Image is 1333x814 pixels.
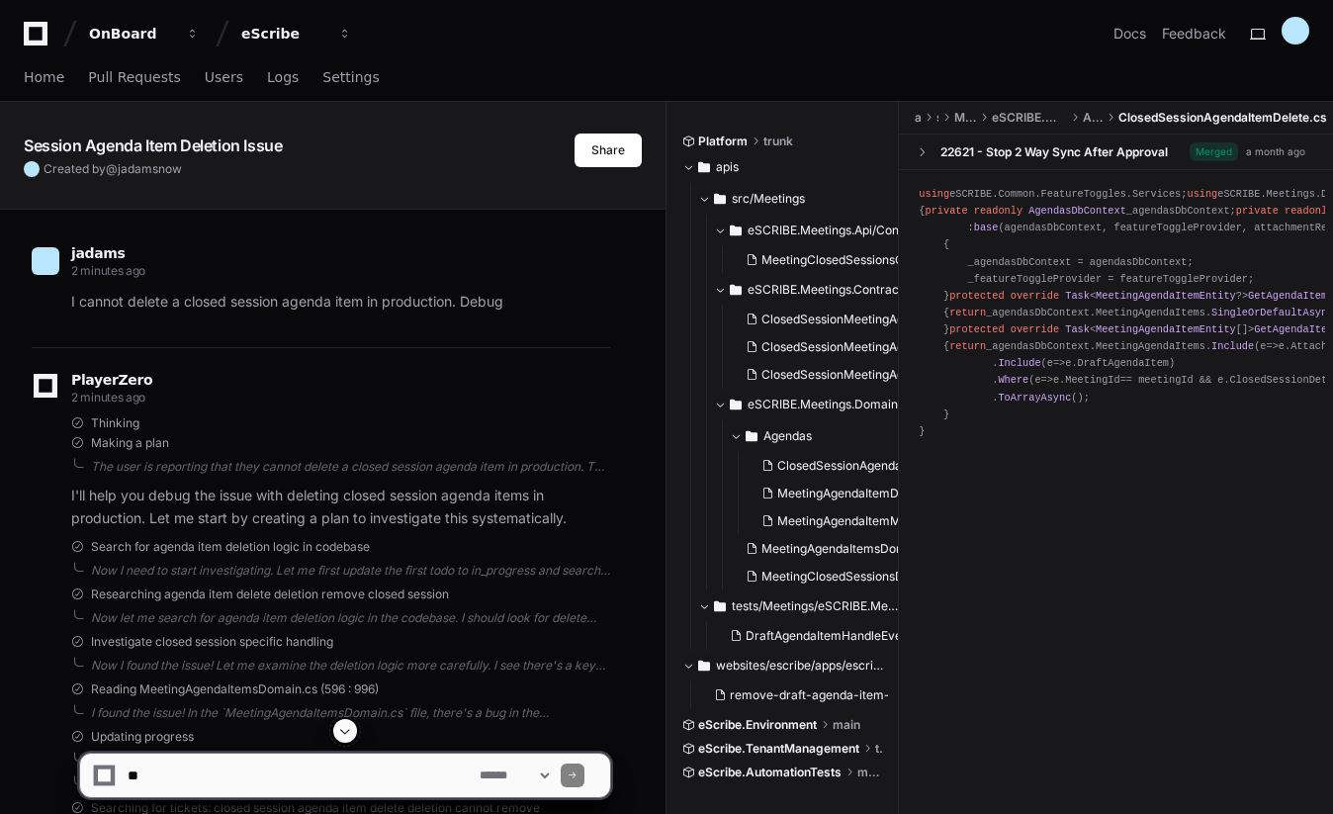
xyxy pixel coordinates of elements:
[233,16,360,51] button: eScribe
[761,367,1086,383] span: ClosedSessionMeetingAgendaItemMotionDeletedEvent.cs
[91,658,610,674] div: Now I found the issue! Let me examine the deletion logic more carefully. I see there's a key issu...
[746,424,757,448] svg: Directory
[738,306,920,333] button: ClosedSessionMeetingAgendaItemDeletedEvent.cs
[714,274,916,306] button: eSCRIBE.Meetings.Contracts/Agendas/ClosedSessions
[1096,307,1205,318] span: MeetingAgendaItems
[940,144,1168,160] div: 22621 - Stop 2 Way Sync After Approval
[926,205,968,217] span: private
[754,480,935,507] button: MeetingAgendaItemDelete.cs
[682,650,884,681] button: websites/escribe/apps/escribemeetings-e2e/src/integration/website/documents/documentsList
[205,55,243,101] a: Users
[91,705,610,721] div: I found the issue! In the `MeetingAgendaItemsDomain.cs` file, there's a bug in the `DeleteAsync` ...
[91,587,449,602] span: Researching agenda item delete deletion remove closed session
[738,333,920,361] button: ClosedSessionMeetingAgendaItemMinuteDeletedEvent.cs
[24,136,282,155] app-text-character-animate: Session Agenda Item Deletion Issue
[998,374,1028,386] span: Where
[1041,188,1126,200] span: FeatureToggles
[1187,188,1217,200] span: using
[1267,188,1315,200] span: Meetings
[1047,357,1053,369] span: e
[730,420,932,452] button: Agendas
[763,134,793,149] span: trunk
[714,187,726,211] svg: Directory
[1285,205,1333,217] span: readonly
[998,392,1071,404] span: ToArrayAsync
[106,161,118,176] span: @
[777,486,942,501] span: MeetingAgendaItemDelete.cs
[1211,307,1333,318] span: SingleOrDefaultAsync
[91,539,370,555] span: Search for agenda item deletion logic in codebase
[754,452,935,480] button: ClosedSessionAgendaItemDelete.cs
[88,55,180,101] a: Pull Requests
[698,717,817,733] span: eScribe.Environment
[732,598,900,614] span: tests/Meetings/eSCRIBE.Meetings.Functions.Tests
[91,681,379,697] span: Reading MeetingAgendaItemsDomain.cs (596 : 996)
[1096,340,1205,352] span: MeetingAgendaItems
[936,110,939,126] span: src
[81,16,208,51] button: OnBoard
[322,71,379,83] span: Settings
[754,507,935,535] button: MeetingAgendaItemMotionDelete.cs
[949,323,1004,335] span: protected
[761,569,954,585] span: MeetingClosedSessionsDomain.cs
[91,563,610,579] div: Now I need to start investigating. Let me first update the first todo to in_progress and search f...
[974,205,1022,217] span: readonly
[698,183,900,215] button: src/Meetings
[71,263,145,278] span: 2 minutes ago
[91,634,333,650] span: Investigate closed session specific handling
[738,535,920,563] button: MeetingAgendaItemsDomain.cs
[763,428,812,444] span: Agendas
[833,717,860,733] span: main
[1047,357,1066,369] span: =>
[915,110,920,126] span: apis
[24,55,64,101] a: Home
[1011,323,1059,335] span: override
[44,161,182,177] span: Created by
[746,628,963,644] span: DraftAgendaItemHandleEventsTests.cs
[761,339,1086,355] span: ClosedSessionMeetingAgendaItemMinuteDeletedEvent.cs
[730,393,742,416] svg: Directory
[949,307,986,318] span: return
[118,161,158,176] span: jadams
[698,654,710,678] svg: Directory
[91,459,610,475] div: The user is reporting that they cannot delete a closed session agenda item in production. This is...
[91,415,139,431] span: Thinking
[949,340,986,352] span: return
[1260,340,1279,352] span: =>
[748,397,898,412] span: eSCRIBE.Meetings.Domain
[777,458,979,474] span: ClosedSessionAgendaItemDelete.cs
[738,246,920,274] button: MeetingClosedSessionsController.cs
[1246,144,1305,159] div: a month ago
[1211,340,1254,352] span: Include
[748,282,916,298] span: eSCRIBE.Meetings.Contracts/Agendas/ClosedSessions
[730,687,1044,703] span: remove-draft-agenda-item-for-deleted-document.cy.ts
[1065,323,1090,335] span: Task
[722,622,904,650] button: DraftAgendaItemHandleEventsTests.cs
[1118,110,1327,126] span: ClosedSessionAgendaItemDelete.cs
[714,215,916,246] button: eSCRIBE.Meetings.Api/Controllers
[761,252,966,268] span: MeetingClosedSessionsController.cs
[738,361,920,389] button: ClosedSessionMeetingAgendaItemMotionDeletedEvent.cs
[998,357,1040,369] span: Include
[1011,290,1059,302] span: override
[1034,374,1040,386] span: e
[949,290,1004,302] span: protected
[88,71,180,83] span: Pull Requests
[71,291,610,314] p: I cannot delete a closed session agenda item in production. Debug
[91,610,610,626] div: Now let me search for agenda item deletion logic in the codebase. I should look for delete operat...
[716,658,884,674] span: websites/escribe/apps/escribemeetings-e2e/src/integration/website/documents/documentsList
[761,312,1047,327] span: ClosedSessionMeetingAgendaItemDeletedEvent.cs
[698,590,900,622] button: tests/Meetings/eSCRIBE.Meetings.Functions.Tests
[71,374,152,386] span: PlayerZero
[777,513,981,529] span: MeetingAgendaItemMotionDelete.cs
[919,186,1313,440] div: eSCRIBE. . . ; eSCRIBE. . ; eSCRIBE. . . ; eSCRIBE. . . . ; eSCRIBE. . . ; . ; . . . ; : , < > { ...
[1190,142,1238,161] span: Merged
[1028,205,1126,217] span: AgendasDbContext
[698,134,748,149] span: Platform
[738,563,920,590] button: MeetingClosedSessionsDomain.cs
[71,390,145,405] span: 2 minutes ago
[1078,357,1169,369] span: DraftAgendaItem
[730,219,742,242] svg: Directory
[1083,110,1103,126] span: Agendas
[761,541,939,557] span: MeetingAgendaItemsDomain.cs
